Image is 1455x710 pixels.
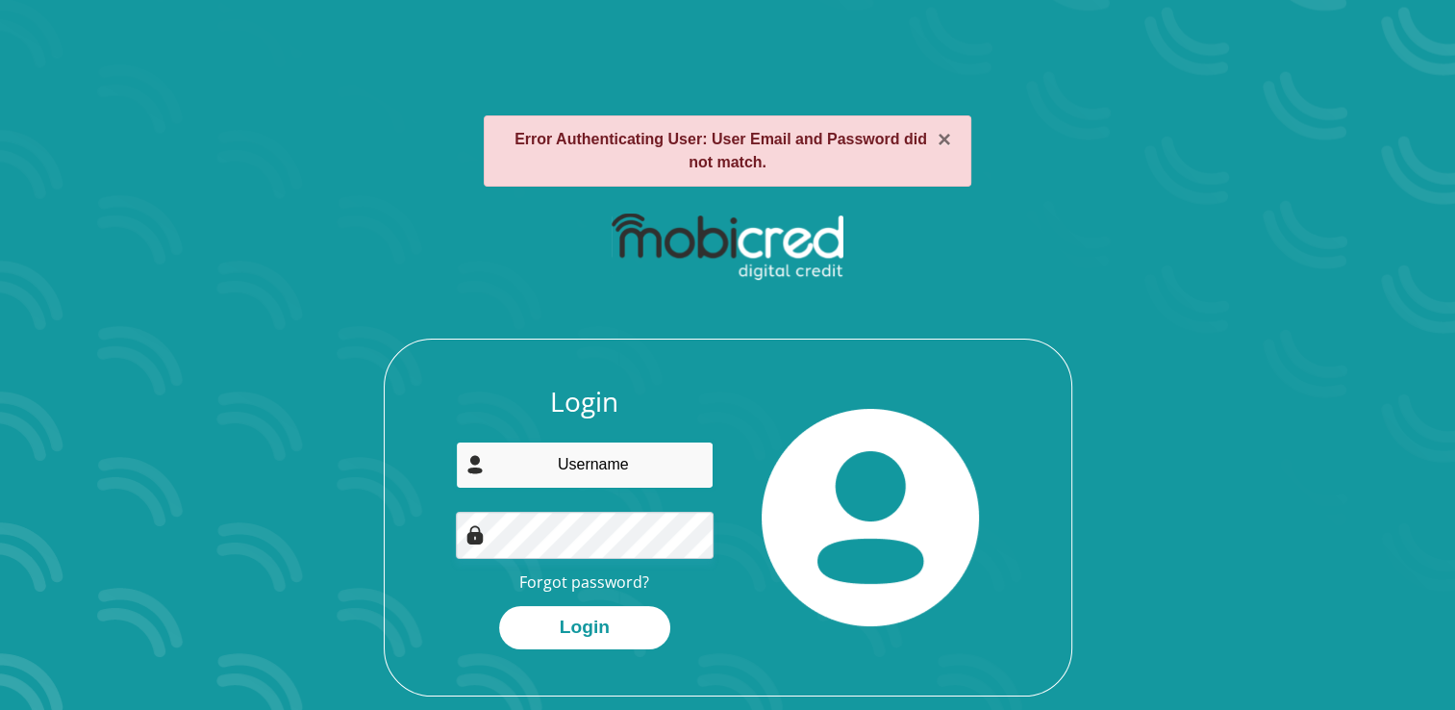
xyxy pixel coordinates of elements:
[465,455,485,474] img: user-icon image
[456,386,714,418] h3: Login
[499,606,670,649] button: Login
[938,128,951,151] button: ×
[456,442,714,489] input: Username
[519,571,649,593] a: Forgot password?
[612,214,843,281] img: mobicred logo
[465,525,485,545] img: Image
[514,131,927,170] strong: Error Authenticating User: User Email and Password did not match.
